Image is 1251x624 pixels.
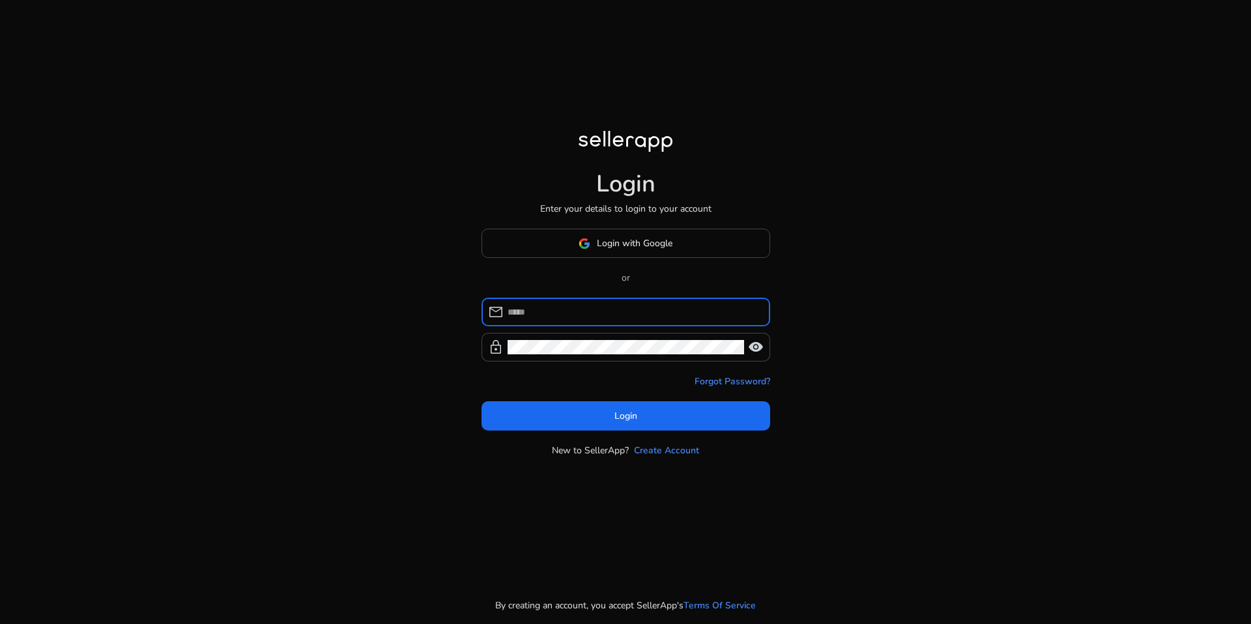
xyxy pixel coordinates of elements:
a: Forgot Password? [695,375,770,388]
a: Terms Of Service [683,599,756,612]
p: or [482,271,770,285]
span: visibility [748,339,764,355]
p: New to SellerApp? [552,444,629,457]
span: lock [488,339,504,355]
button: Login [482,401,770,431]
h1: Login [596,170,655,198]
img: google-logo.svg [579,238,590,249]
button: Login with Google [482,229,770,258]
p: Enter your details to login to your account [540,202,712,216]
span: Login with Google [597,236,672,250]
span: mail [488,304,504,320]
span: Login [614,409,637,423]
a: Create Account [634,444,699,457]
